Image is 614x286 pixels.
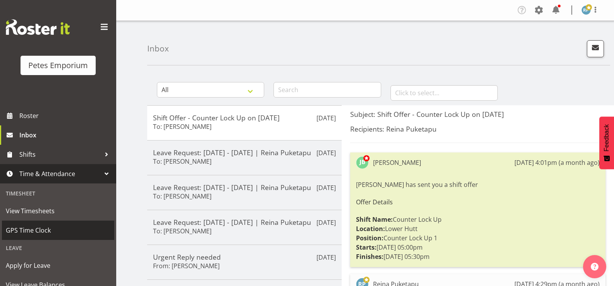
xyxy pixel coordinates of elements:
[153,183,336,192] h5: Leave Request: [DATE] - [DATE] | Reina Puketapu
[6,19,70,35] img: Rosterit website logo
[581,5,591,15] img: reina-puketapu721.jpg
[356,234,384,242] strong: Position:
[390,85,498,101] input: Click to select...
[6,260,110,271] span: Apply for Leave
[2,221,114,240] a: GPS Time Clock
[356,243,377,252] strong: Starts:
[153,262,220,270] h6: From: [PERSON_NAME]
[19,110,112,122] span: Roster
[19,129,112,141] span: Inbox
[19,149,101,160] span: Shifts
[316,148,336,158] p: [DATE]
[316,253,336,262] p: [DATE]
[153,227,212,235] h6: To: [PERSON_NAME]
[514,158,600,167] div: [DATE] 4:01pm (a month ago)
[153,113,336,122] h5: Shift Offer - Counter Lock Up on [DATE]
[2,185,114,201] div: Timesheet
[373,158,421,167] div: [PERSON_NAME]
[603,124,610,151] span: Feedback
[2,201,114,221] a: View Timesheets
[2,256,114,275] a: Apply for Leave
[28,60,88,71] div: Petes Emporium
[350,110,605,118] h5: Subject: Shift Offer - Counter Lock Up on [DATE]
[591,263,599,271] img: help-xxl-2.png
[273,82,381,98] input: Search
[316,113,336,123] p: [DATE]
[147,44,169,53] h4: Inbox
[6,205,110,217] span: View Timesheets
[316,218,336,227] p: [DATE]
[356,156,368,169] img: jodine-bunn132.jpg
[356,178,600,263] div: [PERSON_NAME] has sent you a shift offer Counter Lock Up Lower Hutt Counter Lock Up 1 [DATE] 05:0...
[153,123,212,130] h6: To: [PERSON_NAME]
[153,192,212,200] h6: To: [PERSON_NAME]
[153,148,336,157] h5: Leave Request: [DATE] - [DATE] | Reina Puketapu
[356,252,384,261] strong: Finishes:
[599,116,614,169] button: Feedback - Show survey
[19,168,101,180] span: Time & Attendance
[316,183,336,192] p: [DATE]
[153,218,336,226] h5: Leave Request: [DATE] - [DATE] | Reina Puketapu
[356,215,393,224] strong: Shift Name:
[356,199,600,206] h6: Offer Details
[350,125,605,133] h5: Recipients: Reina Puketapu
[356,224,385,233] strong: Location:
[6,224,110,236] span: GPS Time Clock
[2,240,114,256] div: Leave
[153,253,336,261] h5: Urgent Reply needed
[153,158,212,165] h6: To: [PERSON_NAME]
